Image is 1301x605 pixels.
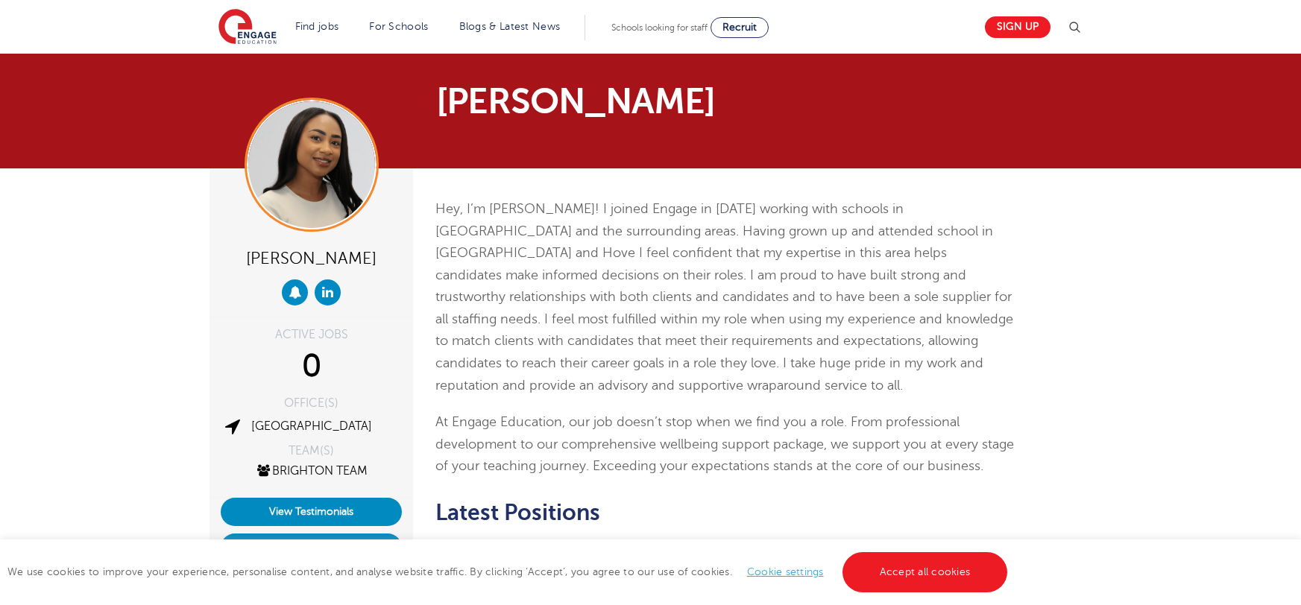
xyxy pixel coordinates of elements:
[435,500,1016,525] h2: Latest Positions
[369,21,428,32] a: For Schools
[221,348,402,385] div: 0
[221,445,402,457] div: TEAM(S)
[436,83,790,119] h1: [PERSON_NAME]
[842,552,1008,592] a: Accept all cookies
[722,22,757,33] span: Recruit
[435,414,1014,473] span: At Engage Education, our job doesn’t stop when we find you a role. From professional development ...
[747,566,824,577] a: Cookie settings
[221,329,402,340] div: ACTIVE JOBS
[435,201,1013,393] span: Hey, I’m [PERSON_NAME]! I joined Engage in [DATE] working with schools in [GEOGRAPHIC_DATA] and t...
[711,17,769,38] a: Recruit
[255,464,368,478] a: Brighton Team
[221,533,402,562] button: Request A Callback
[218,9,277,46] img: Engage Education
[221,498,402,526] a: View Testimonials
[985,16,1050,38] a: Sign up
[221,243,402,272] div: [PERSON_NAME]
[459,21,561,32] a: Blogs & Latest News
[221,397,402,409] div: OFFICE(S)
[611,22,708,33] span: Schools looking for staff
[251,419,372,433] a: [GEOGRAPHIC_DATA]
[7,566,1011,577] span: We use cookies to improve your experience, personalise content, and analyse website traffic. By c...
[295,21,339,32] a: Find jobs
